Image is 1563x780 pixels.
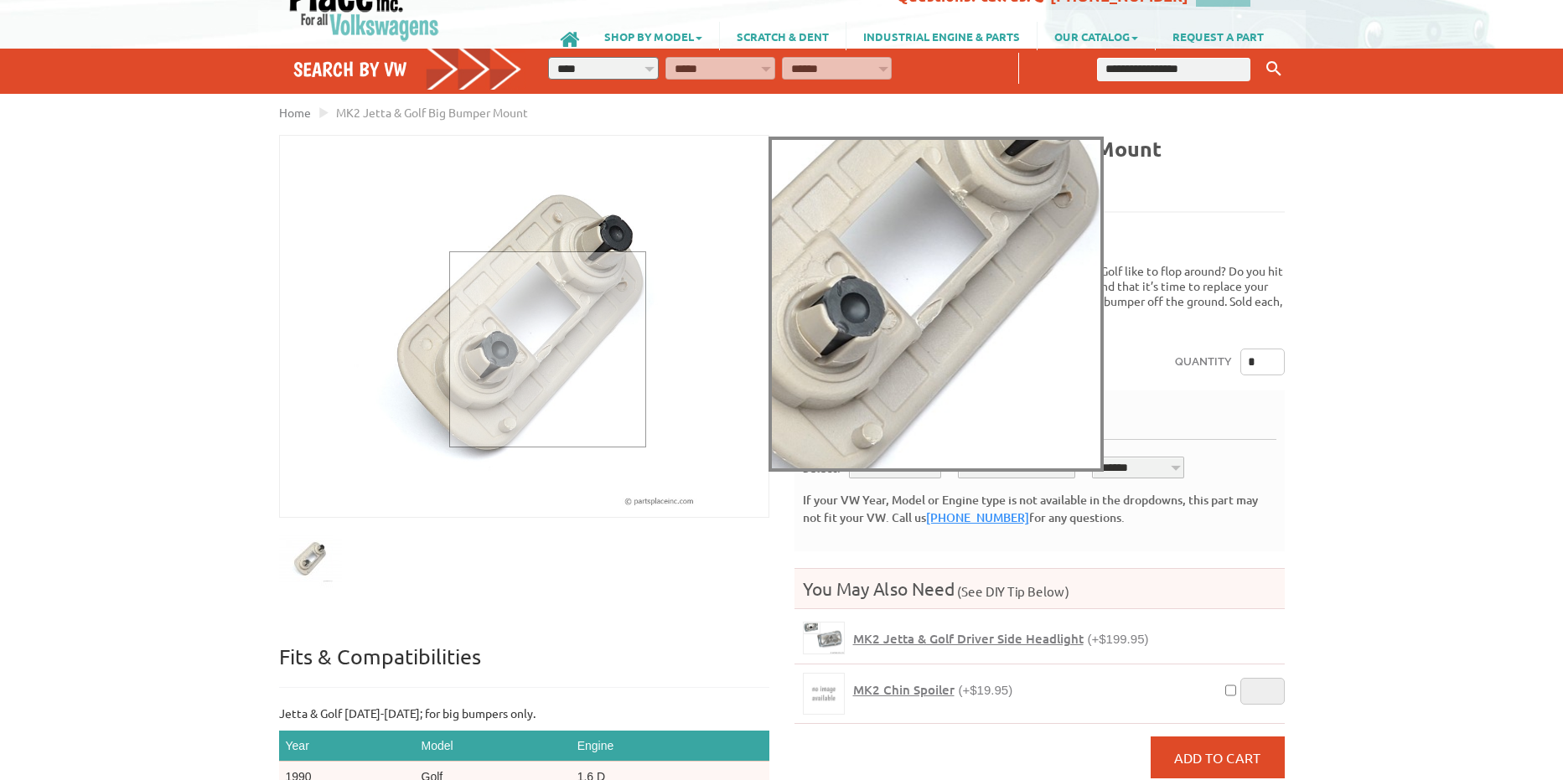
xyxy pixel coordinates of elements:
a: INDUSTRIAL ENGINE & PARTS [846,22,1037,50]
a: SCRATCH & DENT [720,22,846,50]
a: MK2 Jetta & Golf Driver Side Headlight [803,622,845,654]
a: MK2 Jetta & Golf Driver Side Headlight(+$199.95) [853,631,1149,647]
button: Keyword Search [1261,55,1286,83]
span: (+$19.95) [959,683,1013,697]
img: MK2 Jetta & Golf Driver Side Headlight [804,622,844,653]
a: MK2 Chin Spoiler [803,673,845,715]
span: Add to Cart [1174,749,1260,766]
h4: Search by VW [293,57,523,81]
button: Add to Cart [1151,736,1285,778]
th: Year [279,731,415,762]
a: REQUEST A PART [1156,22,1281,50]
a: [PHONE_NUMBER] [926,509,1029,525]
a: SHOP BY MODEL [587,22,719,50]
span: MK2 Jetta & Golf Big Bumper Mount [336,105,528,120]
h4: You May Also Need [794,577,1285,600]
th: Model [415,731,571,762]
img: MK2 Chin Spoiler [804,674,844,714]
p: Jetta & Golf [DATE]-[DATE]; for big bumpers only. [279,705,769,722]
span: (+$199.95) [1088,632,1149,646]
a: Home [279,105,311,120]
div: If your VW Year, Model or Engine type is not available in the dropdowns, this part may not fit yo... [803,491,1276,526]
span: MK2 Jetta & Golf Driver Side Headlight [853,630,1084,647]
label: Quantity [1175,349,1232,375]
a: OUR CATALOG [1038,22,1155,50]
img: MK2 Jetta & Golf Big Bumper Mount [280,136,769,517]
th: Engine [571,731,769,762]
img: MK2 Jetta & Golf Big Bumper Mount [279,527,342,590]
span: MK2 Chin Spoiler [853,681,955,698]
b: MK2 Jetta & Golf Big Bumper Mount [794,135,1162,162]
a: MK2 Chin Spoiler(+$19.95) [853,682,1013,698]
span: (See DIY Tip Below) [955,583,1069,599]
p: Fits & Compatibilities [279,643,769,688]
